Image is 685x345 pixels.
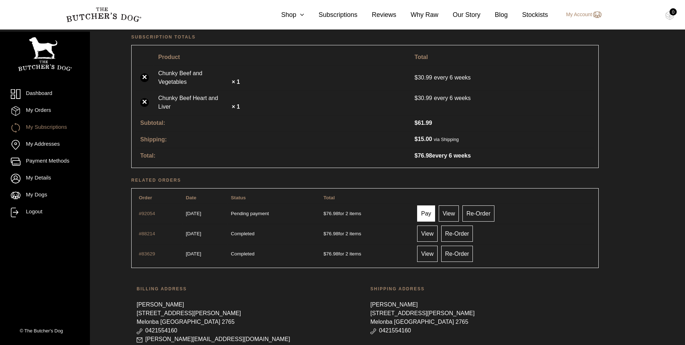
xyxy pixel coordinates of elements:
[370,326,593,335] p: 0421554160
[410,50,594,65] th: Total
[370,285,593,292] h2: Shipping address
[158,94,230,111] a: Chunky Beef Heart and Liver
[410,90,594,106] td: every 6 weeks
[415,94,434,103] span: 30.99
[232,104,240,110] strong: × 1
[320,244,412,263] td: for 2 items
[417,226,437,242] a: View
[323,211,338,216] span: 76.98
[304,10,357,20] a: Subscriptions
[410,148,594,163] td: every 6 weeks
[139,195,152,200] span: Order
[462,205,494,222] a: Re-Order
[370,297,593,339] address: [PERSON_NAME] [STREET_ADDRESS][PERSON_NAME] Melonba [GEOGRAPHIC_DATA] 2765
[670,8,677,15] div: 0
[137,285,360,292] h2: Billing address
[559,10,601,19] a: My Account
[508,10,548,20] a: Stockists
[357,10,396,20] a: Reviews
[415,120,418,126] span: $
[323,251,338,257] span: 76.98
[136,131,410,147] th: Shipping:
[228,224,320,243] td: Completed
[417,205,435,222] a: Pay
[434,137,459,142] small: via Shipping
[11,157,79,167] a: Payment Methods
[415,74,434,81] span: 30.99
[18,37,72,71] img: TBD_Portrait_Logo_White.png
[417,246,437,262] a: View
[139,231,155,236] a: View order number 88214
[415,95,418,101] span: $
[415,136,418,142] span: $
[11,208,79,217] a: Logout
[665,11,674,20] img: TBD_Cart-Empty.png
[415,153,418,159] span: $
[186,195,196,200] span: Date
[441,226,473,242] a: Re-Order
[323,195,334,200] span: Total
[139,211,155,216] a: View order number 92054
[158,69,230,86] a: Chunky Beef and Vegetables
[140,98,149,107] a: ×
[228,244,320,263] td: Completed
[323,231,338,236] span: 76.98
[11,89,79,99] a: Dashboard
[11,191,79,200] a: My Dogs
[323,251,326,257] span: $
[131,177,599,184] h2: Related orders
[480,10,508,20] a: Blog
[139,251,155,257] a: View order number 83629
[186,231,201,236] time: 1750711892
[320,224,412,243] td: for 2 items
[441,246,473,262] a: Re-Order
[140,73,149,82] a: ×
[232,79,240,85] strong: × 1
[415,74,418,81] span: $
[11,123,79,133] a: My Subscriptions
[439,205,459,222] a: View
[415,136,432,142] span: 15.00
[228,204,320,223] td: Pending payment
[438,10,480,20] a: Our Story
[320,204,412,223] td: for 2 items
[137,335,360,344] p: [PERSON_NAME][EMAIL_ADDRESS][DOMAIN_NAME]
[415,153,432,159] span: 76.98
[231,195,246,200] span: Status
[323,211,326,216] span: $
[11,140,79,150] a: My Addresses
[154,50,410,65] th: Product
[137,326,360,335] p: 0421554160
[267,10,304,20] a: Shop
[410,65,594,90] td: every 6 weeks
[415,120,432,126] span: 61.99
[136,115,410,131] th: Subtotal:
[11,174,79,183] a: My Details
[186,211,201,216] time: 1757468237
[323,231,326,236] span: $
[11,106,79,116] a: My Orders
[186,251,201,257] time: 1742763062
[396,10,438,20] a: Why Raw
[136,148,410,163] th: Total:
[131,33,599,41] h2: Subscription totals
